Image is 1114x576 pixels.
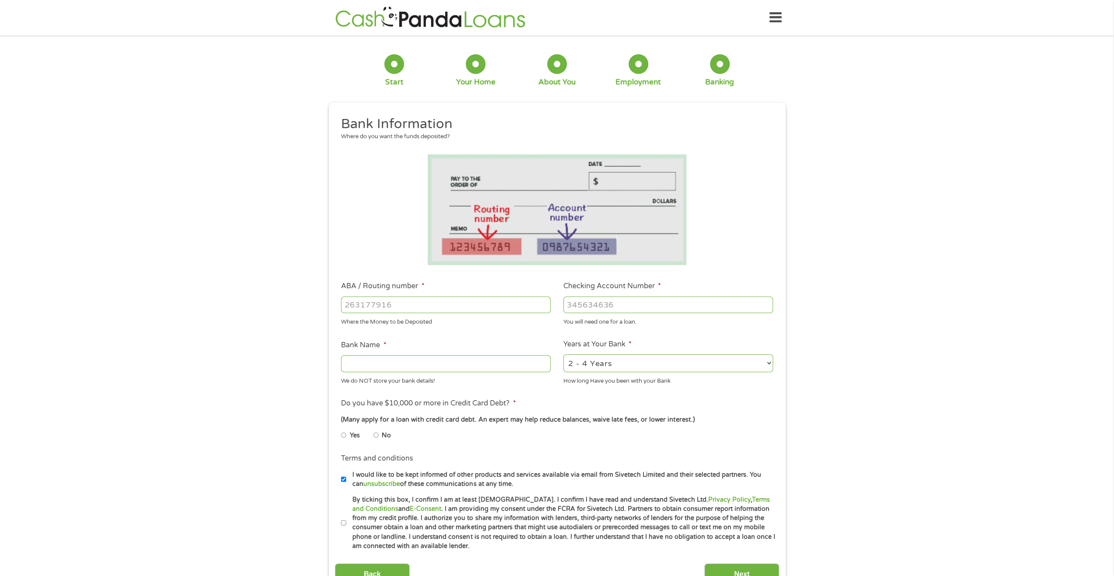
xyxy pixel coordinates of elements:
[538,77,576,87] div: About You
[363,480,400,488] a: unsubscribe
[563,282,661,291] label: Checking Account Number
[341,454,413,463] label: Terms and conditions
[708,496,750,503] a: Privacy Policy
[341,315,551,327] div: Where the Money to be Deposited
[382,431,391,440] label: No
[428,154,687,265] img: Routing number location
[341,115,766,133] h2: Bank Information
[341,399,516,408] label: Do you have $10,000 or more in Credit Card Debt?
[456,77,496,87] div: Your Home
[615,77,661,87] div: Employment
[563,297,773,313] input: 345634636
[385,77,404,87] div: Start
[352,496,770,513] a: Terms and Conditions
[333,5,528,30] img: GetLoanNow Logo
[341,415,773,425] div: (Many apply for a loan with credit card debt. An expert may help reduce balances, waive late fees...
[346,495,776,551] label: By ticking this box, I confirm I am at least [DEMOGRAPHIC_DATA]. I confirm I have read and unders...
[341,374,551,385] div: We do NOT store your bank details!
[563,340,632,349] label: Years at Your Bank
[341,341,386,350] label: Bank Name
[410,505,441,513] a: E-Consent
[346,470,776,489] label: I would like to be kept informed of other products and services available via email from Sivetech...
[341,133,766,141] div: Where do you want the funds deposited?
[341,297,551,313] input: 263177916
[350,431,360,440] label: Yes
[563,315,773,327] div: You will need one for a loan.
[705,77,734,87] div: Banking
[341,282,424,291] label: ABA / Routing number
[563,374,773,385] div: How long Have you been with your Bank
